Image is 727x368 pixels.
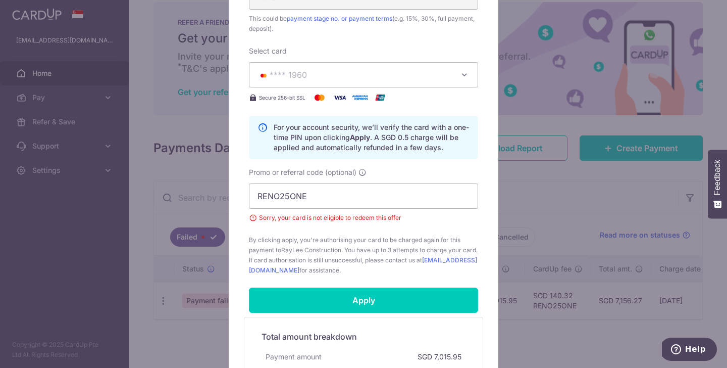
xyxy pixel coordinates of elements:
span: Sorry, your card is not eligible to redeem this offer [249,213,478,223]
img: American Express [350,91,370,104]
p: For your account security, we’ll verify the card with a one-time PIN upon clicking . A SGD 0.5 ch... [274,122,470,153]
img: Mastercard [309,91,330,104]
img: MASTERCARD [257,72,270,79]
span: Promo or referral code (optional) [249,167,356,177]
img: UnionPay [370,91,390,104]
span: Secure 256-bit SSL [259,94,305,102]
h5: Total amount breakdown [262,331,465,343]
span: By clicking apply, you're authorising your card to be charged again for this payment to . You hav... [249,235,478,275]
div: Payment amount [262,348,326,366]
b: Apply [350,133,370,142]
button: Feedback - Show survey [708,150,727,218]
a: payment stage no. or payment terms [287,15,392,22]
span: This could be (e.g. 15%, 30%, full payment, deposit). [249,14,478,34]
label: Select card [249,46,287,56]
span: Feedback [713,160,722,195]
img: Visa [330,91,350,104]
span: RayLee Construction [281,246,341,254]
iframe: Opens a widget where you can find more information [662,338,717,363]
div: SGD 7,015.95 [413,348,465,366]
input: Apply [249,288,478,313]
